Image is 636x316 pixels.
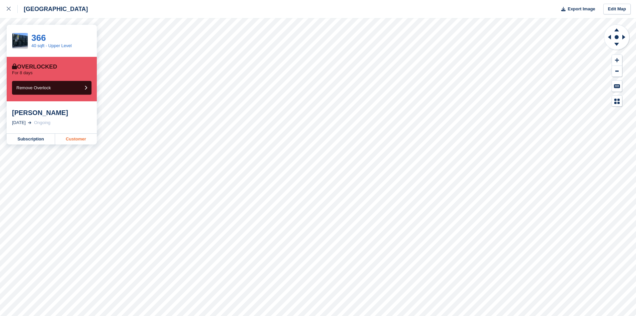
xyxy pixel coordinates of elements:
a: Edit Map [603,4,631,15]
span: Export Image [568,6,595,12]
div: [PERSON_NAME] [12,109,91,117]
img: arrow-right-light-icn-cde0832a797a2874e46488d9cf13f60e5c3a73dbe684e267c42b8395dfbc2abf.svg [28,121,31,124]
a: Subscription [7,134,55,144]
div: [DATE] [12,119,26,126]
button: Zoom In [612,55,622,66]
img: SQ%20Upper%20Big%20Bull%20Self%20Storage%20Highbridge%20burnham%20on%20sea%20Cheapest%20storage%2... [12,33,28,48]
button: Export Image [557,4,595,15]
button: Zoom Out [612,66,622,77]
a: 366 [31,33,46,43]
button: Keyboard Shortcuts [612,81,622,92]
a: 40 sqft - Upper Level [31,43,72,48]
button: Map Legend [612,96,622,107]
div: Ongoing [34,119,50,126]
div: Overlocked [12,64,57,70]
p: For 8 days [12,70,32,76]
a: Customer [55,134,97,144]
div: [GEOGRAPHIC_DATA] [18,5,88,13]
button: Remove Overlock [12,81,91,95]
span: Remove Overlock [16,85,51,90]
